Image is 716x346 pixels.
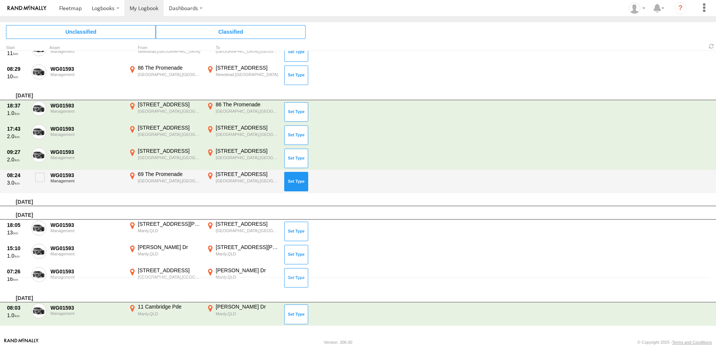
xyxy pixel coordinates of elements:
[205,267,280,289] label: Click to View Event Location
[284,149,308,168] button: Click to Set
[49,46,124,50] div: Asset
[7,149,27,155] div: 09:27
[51,66,123,72] div: WG01593
[138,124,201,131] div: [STREET_ADDRESS]
[216,267,279,274] div: [PERSON_NAME] Dr
[205,101,280,123] label: Click to View Event Location
[216,244,279,251] div: [STREET_ADDRESS][PERSON_NAME]
[138,221,201,227] div: [STREET_ADDRESS][PERSON_NAME]
[156,25,306,39] span: Click to view Classified Trips
[138,228,201,233] div: Manly,QLD
[4,339,39,346] a: Visit our Website
[7,172,27,179] div: 08:24
[216,155,279,160] div: [GEOGRAPHIC_DATA],[GEOGRAPHIC_DATA]
[216,303,279,310] div: [PERSON_NAME] Dr
[7,179,27,186] div: 3.0
[216,132,279,137] div: [GEOGRAPHIC_DATA],[GEOGRAPHIC_DATA]
[51,179,123,183] div: Management
[674,2,686,14] i: ?
[127,64,202,86] label: Click to View Event Location
[138,267,201,274] div: [STREET_ADDRESS]
[138,178,201,183] div: [GEOGRAPHIC_DATA],[GEOGRAPHIC_DATA]
[51,109,123,113] div: Management
[205,64,280,86] label: Click to View Event Location
[7,6,46,11] img: rand-logo.svg
[284,222,308,241] button: Click to Set
[216,109,279,114] div: [GEOGRAPHIC_DATA],[GEOGRAPHIC_DATA]
[216,49,279,54] div: [GEOGRAPHIC_DATA],[GEOGRAPHIC_DATA]
[216,221,279,227] div: [STREET_ADDRESS]
[7,133,27,140] div: 2.0
[284,125,308,145] button: Click to Set
[51,49,123,54] div: Management
[7,245,27,252] div: 15:10
[216,274,279,280] div: Manly,QLD
[7,312,27,319] div: 1.0
[127,41,202,63] label: Click to View Event Location
[51,268,123,275] div: WG01593
[138,311,201,316] div: Manly,QLD
[51,222,123,228] div: WG01593
[205,171,280,192] label: Click to View Event Location
[216,64,279,71] div: [STREET_ADDRESS]
[138,303,201,310] div: 11 Cambridge Pde
[51,228,123,233] div: Management
[138,171,201,177] div: 69 The Promenade
[127,124,202,146] label: Click to View Event Location
[51,72,123,77] div: Management
[51,132,123,137] div: Management
[284,66,308,85] button: Click to Set
[51,311,123,316] div: Management
[284,304,308,324] button: Click to Set
[51,275,123,279] div: Management
[205,148,280,169] label: Click to View Event Location
[7,125,27,132] div: 17:43
[7,156,27,163] div: 2.0
[205,124,280,146] label: Click to View Event Location
[284,42,308,62] button: Click to Set
[127,101,202,123] label: Click to View Event Location
[51,155,123,160] div: Management
[138,132,201,137] div: [GEOGRAPHIC_DATA],[GEOGRAPHIC_DATA]
[324,340,352,345] div: Version: 306.00
[51,304,123,311] div: WG01593
[205,303,280,325] label: Click to View Event Location
[284,268,308,288] button: Click to Set
[205,41,280,63] label: Click to View Event Location
[7,252,27,259] div: 1.0
[51,252,123,256] div: Management
[138,109,201,114] div: [GEOGRAPHIC_DATA],[GEOGRAPHIC_DATA]
[205,46,280,50] div: To
[216,251,279,257] div: Manly,QLD
[7,110,27,116] div: 1.0
[51,125,123,132] div: WG01593
[51,102,123,109] div: WG01593
[127,171,202,192] label: Click to View Event Location
[7,102,27,109] div: 18:37
[216,171,279,177] div: [STREET_ADDRESS]
[7,50,27,57] div: 11
[216,311,279,316] div: Manly,QLD
[7,222,27,228] div: 18:05
[127,267,202,289] label: Click to View Event Location
[138,64,201,71] div: 86 The Promenade
[7,229,27,236] div: 13
[205,244,280,265] label: Click to View Event Location
[284,102,308,122] button: Click to Set
[216,148,279,154] div: [STREET_ADDRESS]
[216,228,279,233] div: [GEOGRAPHIC_DATA],[GEOGRAPHIC_DATA]
[284,172,308,191] button: Click to Set
[7,276,27,282] div: 16
[51,245,123,252] div: WG01593
[7,304,27,311] div: 08:03
[138,244,201,251] div: [PERSON_NAME] Dr
[127,148,202,169] label: Click to View Event Location
[138,251,201,257] div: Manly,QLD
[51,149,123,155] div: WG01593
[284,245,308,264] button: Click to Set
[51,172,123,179] div: WG01593
[138,274,201,280] div: [GEOGRAPHIC_DATA],[GEOGRAPHIC_DATA]
[637,340,712,345] div: © Copyright 2025 -
[626,3,648,14] div: Chris Hobson
[6,46,28,50] div: Click to Sort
